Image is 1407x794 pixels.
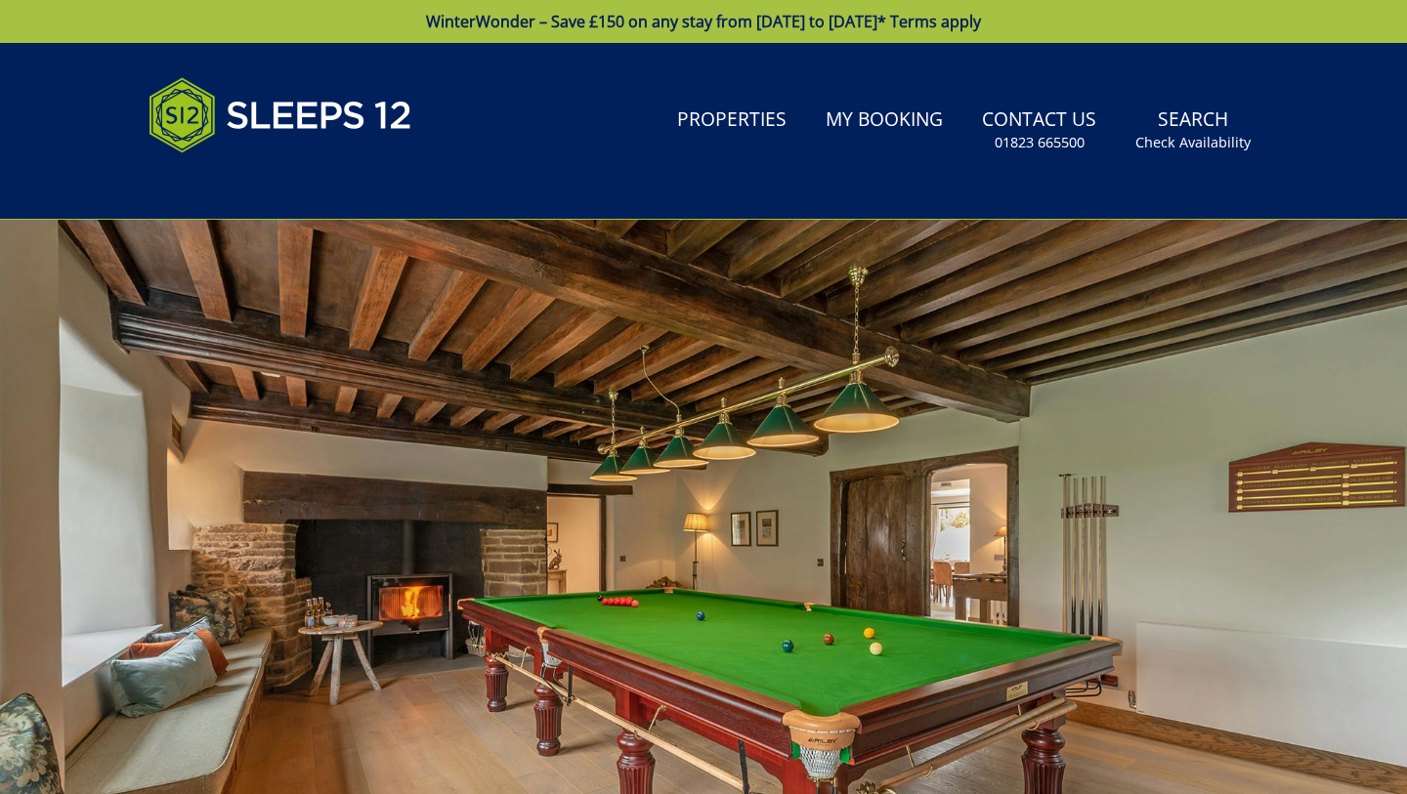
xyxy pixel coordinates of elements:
[1128,99,1258,162] a: SearchCheck Availability
[669,99,794,143] a: Properties
[139,176,344,192] iframe: Customer reviews powered by Trustpilot
[818,99,951,143] a: My Booking
[974,99,1104,162] a: Contact Us01823 665500
[149,66,412,164] img: Sleeps 12
[1135,133,1251,152] small: Check Availability
[995,133,1085,152] small: 01823 665500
